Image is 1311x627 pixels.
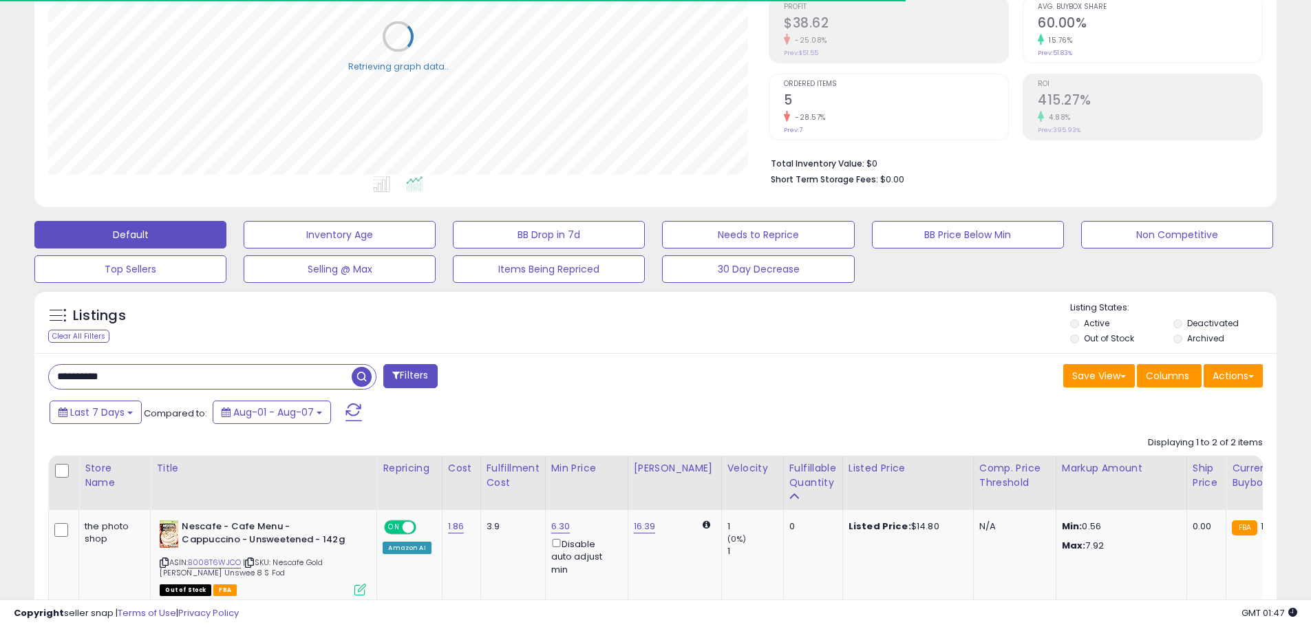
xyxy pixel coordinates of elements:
[727,533,747,544] small: (0%)
[160,557,323,577] span: | SKU: Nescafe Gold [PERSON_NAME] Unswee 8 S Fod
[244,255,436,283] button: Selling @ Max
[14,606,64,619] strong: Copyright
[784,15,1008,34] h2: $38.62
[1084,317,1109,329] label: Active
[50,401,142,424] button: Last 7 Days
[979,461,1050,490] div: Comp. Price Threshold
[144,407,207,420] span: Compared to:
[448,461,475,476] div: Cost
[414,522,436,533] span: OFF
[386,522,403,533] span: ON
[790,112,826,123] small: -28.57%
[85,520,140,545] div: the photo shop
[348,60,449,72] div: Retrieving graph data..
[1204,364,1263,387] button: Actions
[118,606,176,619] a: Terms of Use
[213,584,237,596] span: FBA
[1038,49,1072,57] small: Prev: 51.83%
[453,221,645,248] button: BB Drop in 7d
[1193,461,1220,490] div: Ship Price
[1187,317,1239,329] label: Deactivated
[784,3,1008,11] span: Profit
[1081,221,1273,248] button: Non Competitive
[727,520,783,533] div: 1
[771,173,878,185] b: Short Term Storage Fees:
[1137,364,1202,387] button: Columns
[14,607,239,620] div: seller snap | |
[1261,520,1269,533] span: 15
[551,461,622,476] div: Min Price
[383,364,437,388] button: Filters
[182,520,349,549] b: Nescafe - Cafe Menu - Cappuccino - Unsweetened - 142g
[1070,301,1277,315] p: Listing States:
[160,520,178,548] img: 51wgXJby-WL._SL40_.jpg
[662,221,854,248] button: Needs to Reprice
[85,461,145,490] div: Store Name
[634,461,716,476] div: [PERSON_NAME]
[1062,461,1181,476] div: Markup Amount
[1038,81,1262,88] span: ROI
[849,520,911,533] b: Listed Price:
[73,306,126,326] h5: Listings
[1232,461,1303,490] div: Current Buybox Price
[1062,520,1083,533] strong: Min:
[790,35,827,45] small: -25.08%
[849,461,968,476] div: Listed Price
[789,461,837,490] div: Fulfillable Quantity
[789,520,832,533] div: 0
[244,221,436,248] button: Inventory Age
[1062,540,1176,552] p: 7.92
[453,255,645,283] button: Items Being Repriced
[1062,539,1086,552] strong: Max:
[880,173,904,186] span: $0.00
[1063,364,1135,387] button: Save View
[1193,520,1215,533] div: 0.00
[383,461,436,476] div: Repricing
[979,520,1045,533] div: N/A
[727,545,783,557] div: 1
[188,557,241,568] a: B008T6WJCO
[784,81,1008,88] span: Ordered Items
[849,520,963,533] div: $14.80
[34,221,226,248] button: Default
[1084,332,1134,344] label: Out of Stock
[1038,3,1262,11] span: Avg. Buybox Share
[1044,35,1072,45] small: 15.76%
[771,158,864,169] b: Total Inventory Value:
[156,461,371,476] div: Title
[1038,126,1080,134] small: Prev: 395.93%
[213,401,331,424] button: Aug-01 - Aug-07
[1038,15,1262,34] h2: 60.00%
[160,584,211,596] span: All listings that are currently out of stock and unavailable for purchase on Amazon
[1044,112,1071,123] small: 4.88%
[872,221,1064,248] button: BB Price Below Min
[551,536,617,576] div: Disable auto adjust min
[34,255,226,283] button: Top Sellers
[1038,92,1262,111] h2: 415.27%
[487,520,535,533] div: 3.9
[48,330,109,343] div: Clear All Filters
[448,520,465,533] a: 1.86
[727,461,778,476] div: Velocity
[70,405,125,419] span: Last 7 Days
[771,154,1253,171] li: $0
[233,405,314,419] span: Aug-01 - Aug-07
[487,461,540,490] div: Fulfillment Cost
[1187,332,1224,344] label: Archived
[1232,520,1257,535] small: FBA
[178,606,239,619] a: Privacy Policy
[784,49,818,57] small: Prev: $51.55
[634,520,656,533] a: 16.39
[551,520,571,533] a: 6.30
[383,542,431,554] div: Amazon AI
[1148,436,1263,449] div: Displaying 1 to 2 of 2 items
[784,126,802,134] small: Prev: 7
[1241,606,1297,619] span: 2025-08-15 01:47 GMT
[1146,369,1189,383] span: Columns
[160,520,366,594] div: ASIN:
[662,255,854,283] button: 30 Day Decrease
[784,92,1008,111] h2: 5
[1062,520,1176,533] p: 0.56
